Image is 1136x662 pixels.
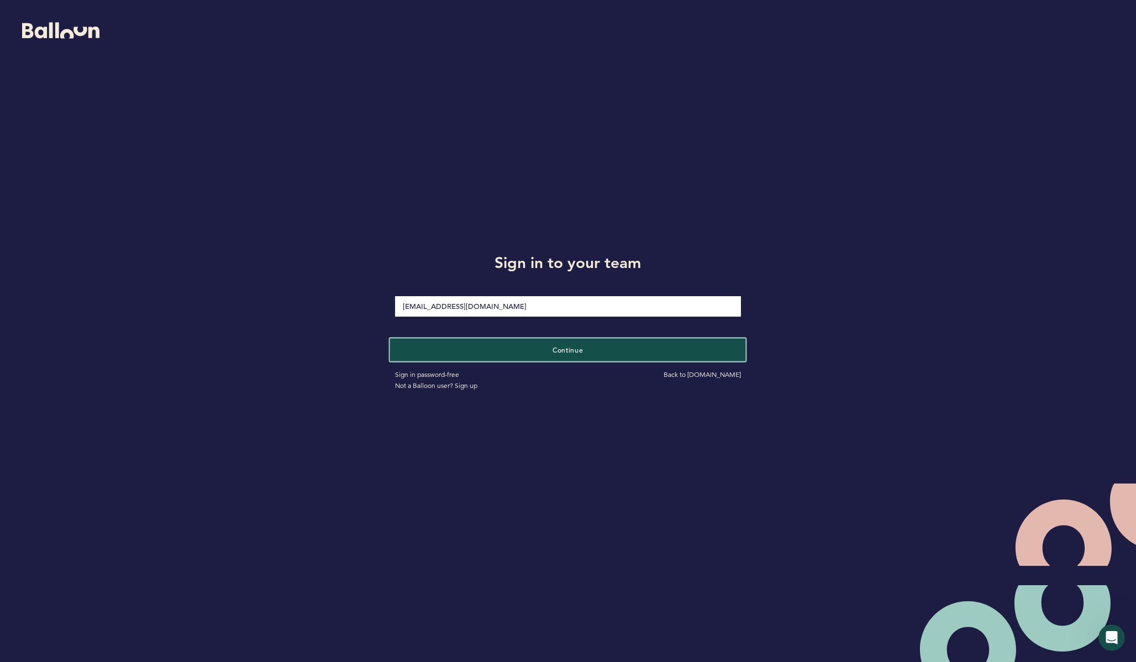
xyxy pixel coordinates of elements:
input: loginDomain [395,296,740,317]
a: Sign in password-free [395,370,459,379]
a: Back to [DOMAIN_NAME] [664,370,741,379]
a: Not a Balloon user? Sign up [395,381,477,390]
button: Continue [390,338,746,361]
span: Continue [553,345,583,354]
iframe: Intercom live chat [1098,624,1125,651]
h1: Sign in to your team [387,251,749,274]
